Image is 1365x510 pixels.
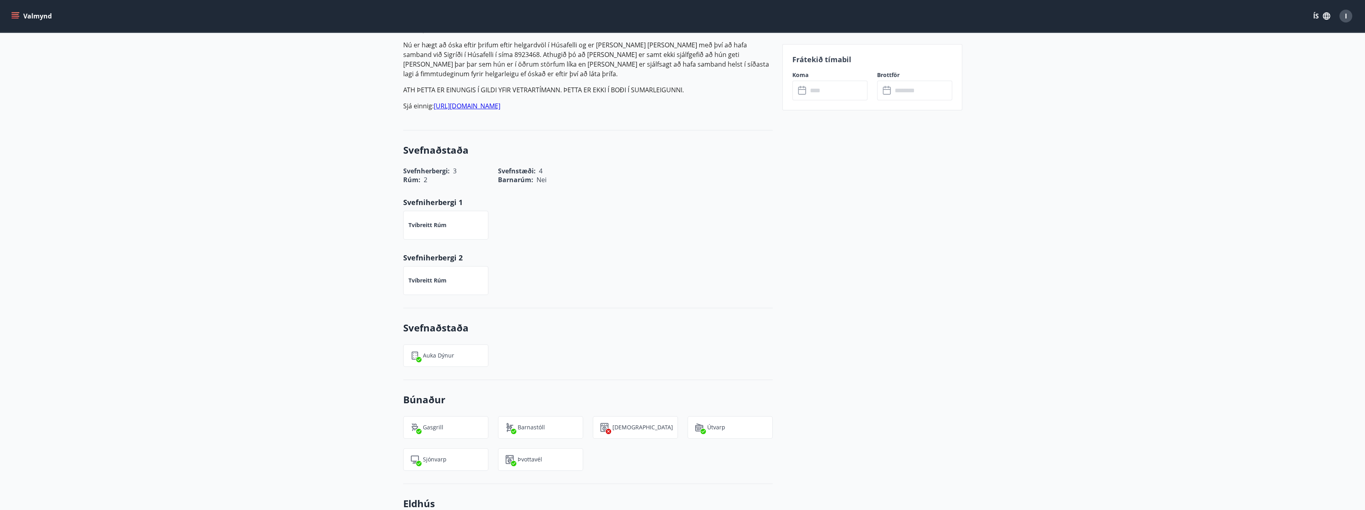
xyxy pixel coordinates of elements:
img: hddCLTAnxqFUMr1fxmbGG8zWilo2syolR0f9UjPn.svg [600,423,609,432]
a: [URL][DOMAIN_NAME] [434,102,500,110]
p: Nú er hægt að óska eftir þrifum eftir helgardvöl í Húsafelli og er [PERSON_NAME] [PERSON_NAME] me... [403,40,773,79]
button: ÍS [1309,9,1334,23]
span: 2 [424,175,427,184]
p: [DEMOGRAPHIC_DATA] [612,423,673,431]
span: Rúm : [403,175,420,184]
img: HjsXMP79zaSHlY54vW4Et0sdqheuFiP1RYfGwuXf.svg [694,423,704,432]
button: menu [10,9,55,23]
img: mAminyBEY3mRTAfayxHTq5gfGd6GwGu9CEpuJRvg.svg [410,455,420,464]
p: Frátekið tímabil [792,54,952,65]
p: Tvíbreitt rúm [408,221,447,229]
p: Gasgrill [423,423,443,431]
img: ueKdiFyjN6McNAXoxfFkZpfw4q70bQ2TVaLPmjE5.svg [410,351,420,360]
h3: Svefnaðstaða [403,321,773,335]
p: ATH ÞETTA ER EINUNGIS Í GILDI YFIR VETRARTÍMANN. ÞETTA ER EKKI Í BOÐI Í SUMARLEIGUNNI. [403,85,773,95]
h3: Svefnaðstaða [403,143,773,157]
p: Þvottavél [518,455,542,463]
p: Auka dýnur [423,352,454,360]
span: I [1345,12,1347,20]
p: Svefniherbergi 2 [403,252,773,263]
img: ro1VYixuww4Qdd7lsw8J65QhOwJZ1j2DOUyXo3Mt.svg [505,423,514,432]
span: Nei [537,175,547,184]
h3: Búnaður [403,393,773,406]
span: Barnarúm : [498,175,533,184]
img: ZXjrS3QKesehq6nQAPjaRuRTI364z8ohTALB4wBr.svg [410,423,420,432]
p: Sjónvarp [423,455,447,463]
button: I [1336,6,1355,26]
p: Barnastóll [518,423,545,431]
p: Sjá einnig: [403,101,773,111]
p: Tvíbreitt rúm [408,276,447,284]
label: Koma [792,71,867,79]
p: Svefniherbergi 1 [403,197,773,207]
label: Brottför [877,71,952,79]
img: Dl16BY4EX9PAW649lg1C3oBuIaAsR6QVDQBO2cTm.svg [505,455,514,464]
p: Útvarp [707,423,725,431]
